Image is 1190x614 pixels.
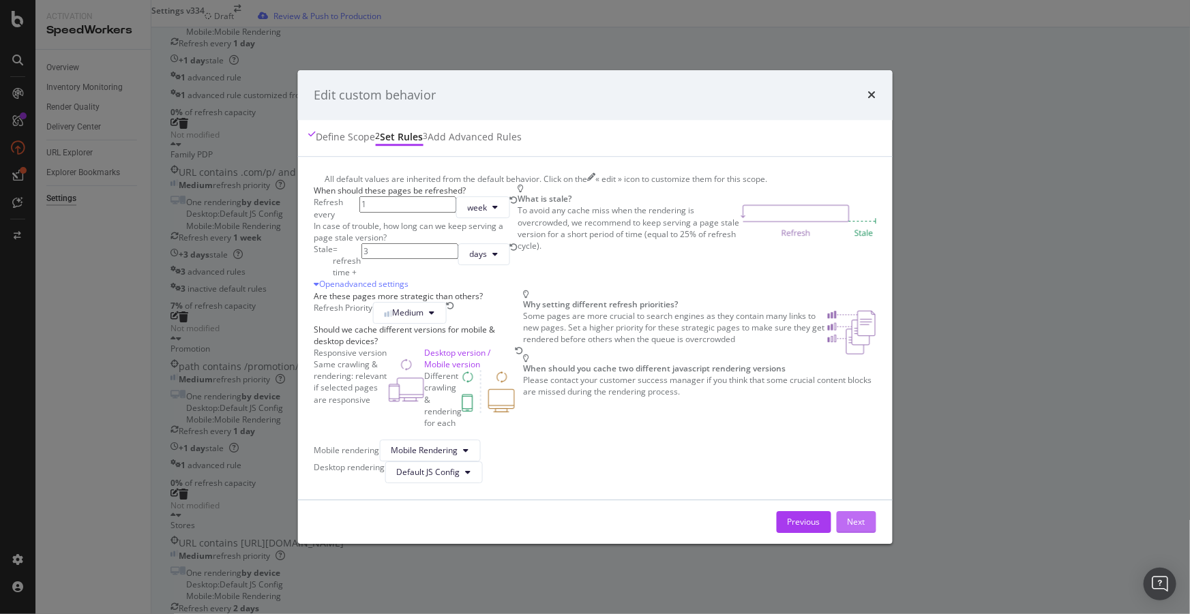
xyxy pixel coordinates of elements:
[509,197,518,205] div: rotate-left
[384,310,392,317] img: j32suk7ufU7viAAAAAElFTkSuQmCC
[518,194,876,205] div: What is stale?
[391,445,458,457] span: Mobile Rendering
[456,197,509,219] button: week
[788,517,820,528] div: Previous
[379,440,480,461] button: Mobile Rendering
[314,220,518,243] div: In case of trouble, how long can we keep serving a page stale version?
[314,243,333,278] div: Stale
[509,243,518,251] div: rotate-left
[423,130,428,142] div: 3
[458,243,509,265] button: days
[523,363,876,374] div: When should you cache two different javascript rendering versions
[462,371,515,414] img: B3k0mFIZ.png
[314,302,372,324] div: Refresh Priority
[523,310,828,354] div: Some pages are more crucial to search engines as they contain many links to new pages. Set a high...
[314,197,359,220] div: Refresh every
[777,511,831,533] button: Previous
[523,298,876,310] div: Why setting different refresh priorities?
[325,173,587,185] div: All default values are inherited from the default behavior. Click on the
[424,347,515,370] div: Desktop version / Mobile version
[314,347,424,358] div: Responsive version
[518,205,741,252] div: To avoid any cache miss when the rendering is overcrowded, we recommend to keep serving a page st...
[314,185,518,197] div: When should these pages be refreshed?
[428,130,522,144] div: Add advanced rules
[595,173,767,185] div: « edit » icon to customize them for this scope.
[828,310,876,354] img: DBkRaZev.png
[741,205,876,237] img: 9KUs5U-x.png
[316,130,375,144] div: Define scope
[389,358,424,402] img: ATMhaLUFA4BDAAAAAElFTkSuQmCC
[314,290,523,302] div: Are these pages more strategic than others?
[848,517,865,528] div: Next
[1144,568,1176,600] div: Open Intercom Messenger
[380,130,423,144] div: Set rules
[314,358,389,405] div: Same crawling & rendering: relevant if selected pages are responsive
[314,461,385,483] div: Desktop rendering
[396,467,460,478] span: Default JS Config
[297,70,893,544] div: modal
[467,202,487,213] span: week
[424,371,462,429] div: Different crawling & rendering for each
[375,130,380,142] div: 2
[446,302,454,310] div: rotate-left
[385,461,482,483] button: Default JS Config
[372,302,446,324] button: Medium
[392,307,423,318] span: Medium
[837,511,876,533] button: Next
[314,279,518,290] div: Open advanced settings
[523,374,876,397] div: Please contact your customer success manager if you think that some crucial content blocks are mi...
[314,87,436,104] div: Edit custom behavior
[515,347,523,355] div: rotate-left
[314,324,523,347] div: Should we cache different versions for mobile & desktop devices?
[868,87,876,104] div: times
[333,243,361,278] div: = refresh time +
[469,249,487,260] span: days
[314,445,379,457] div: Mobile rendering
